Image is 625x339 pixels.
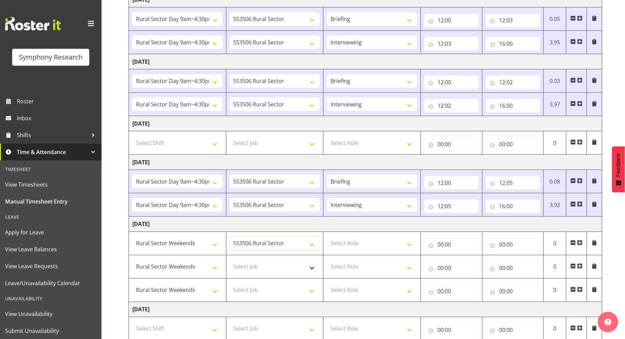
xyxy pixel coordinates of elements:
[5,261,96,271] span: View Leave Requests
[424,176,479,190] input: Click to select...
[616,153,622,177] span: Feedback
[424,261,479,275] input: Click to select...
[17,96,98,106] span: Roster
[2,258,100,275] a: View Leave Requests
[544,7,566,31] td: 0.05
[544,193,566,217] td: 3.92
[17,113,98,123] span: Inbox
[17,147,88,157] span: Time & Attendance
[17,130,88,140] span: Shifts
[424,285,479,298] input: Click to select...
[486,99,540,112] input: Click to select...
[2,305,100,322] a: View Unavailability
[5,244,96,254] span: View Leave Balances
[424,99,479,112] input: Click to select...
[544,255,566,279] td: 0
[424,137,479,151] input: Click to select...
[424,323,479,337] input: Click to select...
[424,14,479,27] input: Click to select...
[2,193,100,210] a: Manual Timesheet Entry
[5,326,96,336] span: Submit Unavailability
[19,52,83,62] div: Symphony Research
[129,54,602,69] td: [DATE]
[544,93,566,116] td: 3.97
[544,131,566,155] td: 0
[486,285,540,298] input: Click to select...
[2,162,100,176] div: Timesheet
[486,14,540,27] input: Click to select...
[486,137,540,151] input: Click to select...
[5,309,96,319] span: View Unavailability
[486,37,540,50] input: Click to select...
[544,69,566,93] td: 0.03
[5,227,96,237] span: Apply for Leave
[129,302,602,317] td: [DATE]
[544,31,566,54] td: 3.95
[486,238,540,252] input: Click to select...
[486,323,540,337] input: Click to select...
[424,199,479,213] input: Click to select...
[424,238,479,252] input: Click to select...
[2,241,100,258] a: View Leave Balances
[612,146,625,192] button: Feedback - Show survey
[424,76,479,89] input: Click to select...
[2,224,100,241] a: Apply for Leave
[544,279,566,302] td: 0
[605,319,611,325] img: help-xxl-2.png
[486,76,540,89] input: Click to select...
[2,210,100,224] div: Leave
[5,179,96,190] span: View Timesheets
[424,37,479,50] input: Click to select...
[2,275,100,292] a: Leave/Unavailability Calendar
[2,292,100,305] div: Unavailability
[486,261,540,275] input: Click to select...
[544,232,566,255] td: 0
[5,278,96,288] span: Leave/Unavailability Calendar
[5,196,96,207] span: Manual Timesheet Entry
[5,17,61,30] img: Rosterit website logo
[129,155,602,170] td: [DATE]
[129,217,602,232] td: [DATE]
[486,199,540,213] input: Click to select...
[544,170,566,193] td: 0.08
[129,116,602,131] td: [DATE]
[2,176,100,193] a: View Timesheets
[486,176,540,190] input: Click to select...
